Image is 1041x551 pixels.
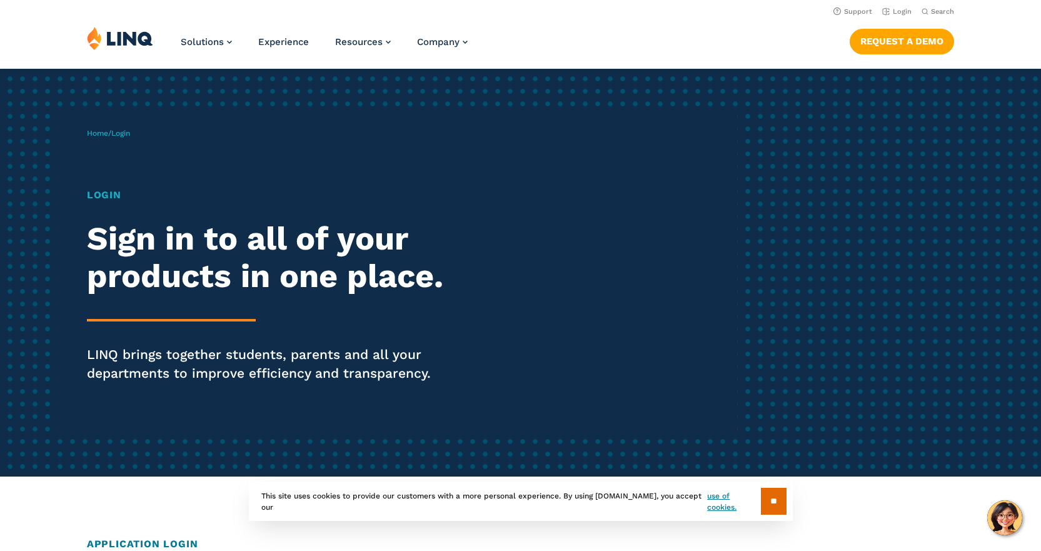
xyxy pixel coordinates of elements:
nav: Button Navigation [850,26,954,54]
a: Resources [335,36,391,48]
p: LINQ brings together students, parents and all your departments to improve efficiency and transpa... [87,345,488,383]
span: Company [417,36,460,48]
a: use of cookies. [707,490,760,513]
a: Experience [258,36,309,48]
span: Resources [335,36,383,48]
a: Login [882,8,912,16]
div: This site uses cookies to provide our customers with a more personal experience. By using [DOMAIN... [249,482,793,521]
span: Solutions [181,36,224,48]
span: Search [931,8,954,16]
h2: Sign in to all of your products in one place. [87,220,488,295]
a: Solutions [181,36,232,48]
img: LINQ | K‑12 Software [87,26,153,50]
a: Company [417,36,468,48]
h1: Login [87,188,488,203]
a: Home [87,129,108,138]
button: Open Search Bar [922,7,954,16]
a: Support [833,8,872,16]
span: Login [111,129,130,138]
nav: Primary Navigation [181,26,468,68]
button: Hello, have a question? Let’s chat. [987,500,1022,535]
a: Request a Demo [850,29,954,54]
span: / [87,129,130,138]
